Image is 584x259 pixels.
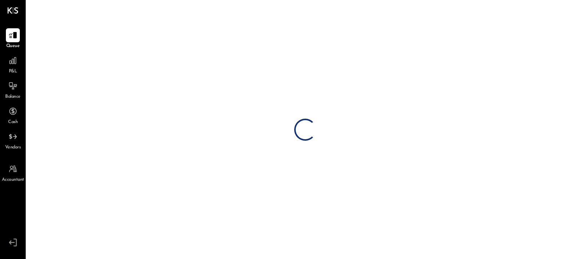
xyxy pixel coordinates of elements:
[9,68,17,75] span: P&L
[0,54,25,75] a: P&L
[8,119,18,126] span: Cash
[0,28,25,50] a: Queue
[6,43,20,50] span: Queue
[0,162,25,183] a: Accountant
[0,104,25,126] a: Cash
[5,144,21,151] span: Vendors
[0,79,25,100] a: Balance
[2,177,24,183] span: Accountant
[0,130,25,151] a: Vendors
[5,94,21,100] span: Balance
